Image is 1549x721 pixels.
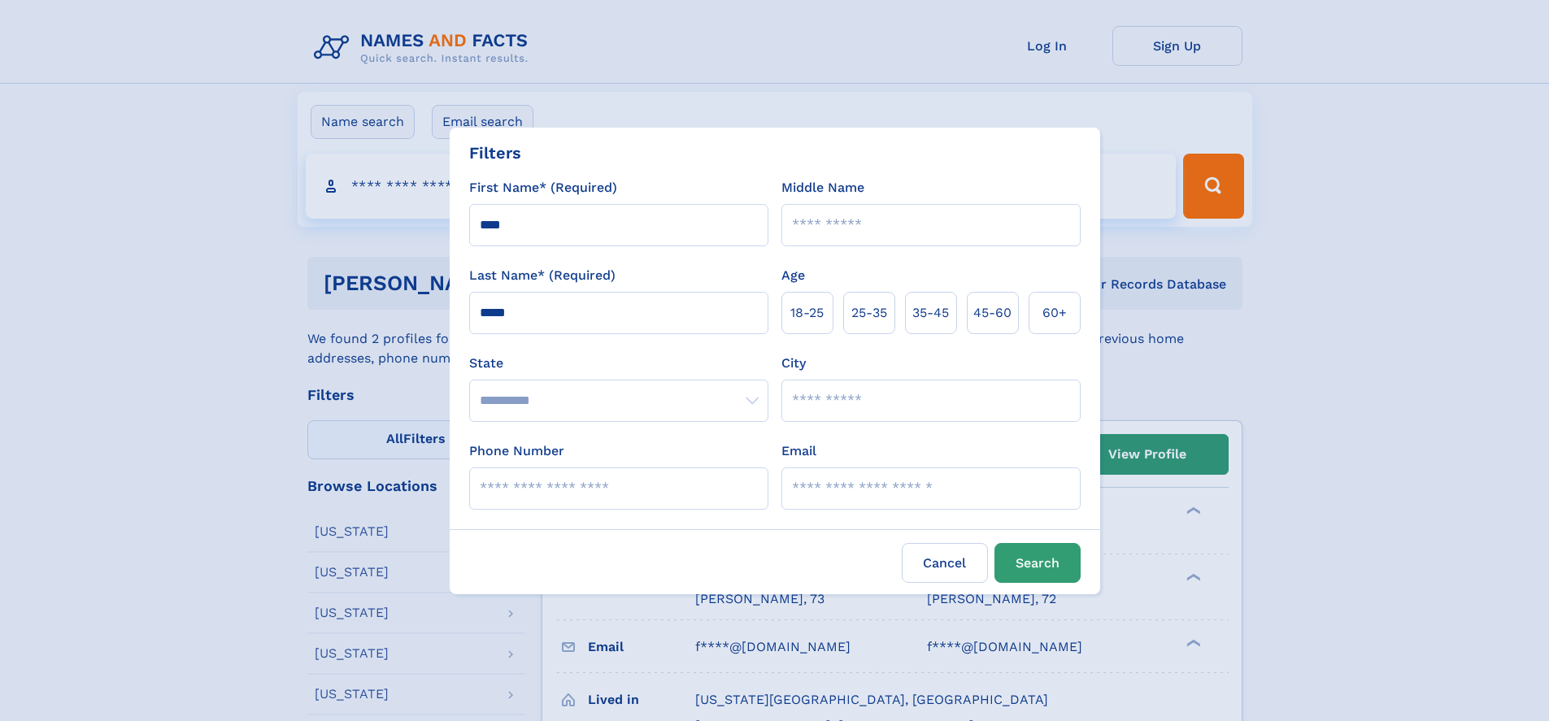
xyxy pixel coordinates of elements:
[912,303,949,323] span: 35‑45
[994,543,1081,583] button: Search
[781,266,805,285] label: Age
[781,354,806,373] label: City
[781,178,864,198] label: Middle Name
[469,266,616,285] label: Last Name* (Required)
[851,303,887,323] span: 25‑35
[902,543,988,583] label: Cancel
[1042,303,1067,323] span: 60+
[790,303,824,323] span: 18‑25
[469,441,564,461] label: Phone Number
[469,354,768,373] label: State
[973,303,1012,323] span: 45‑60
[469,141,521,165] div: Filters
[469,178,617,198] label: First Name* (Required)
[781,441,816,461] label: Email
